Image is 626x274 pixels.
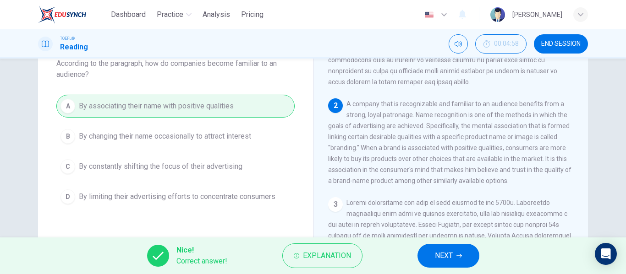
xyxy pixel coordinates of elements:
[328,197,343,212] div: 3
[199,6,234,23] button: Analysis
[417,244,479,268] button: NEXT
[541,40,581,48] span: END SESSION
[107,6,149,23] button: Dashboard
[203,9,230,20] span: Analysis
[176,245,227,256] span: Nice!
[423,11,435,18] img: en
[237,6,267,23] button: Pricing
[328,100,571,184] span: A company that is recognizable and familiar to an audience benefits from a strong, loyal patronag...
[38,5,107,24] a: EduSynch logo
[512,9,562,20] div: [PERSON_NAME]
[475,34,527,54] div: Hide
[38,5,86,24] img: EduSynch logo
[328,98,343,113] div: 2
[490,7,505,22] img: Profile picture
[475,34,527,54] button: 00:04:58
[435,249,453,262] span: NEXT
[595,243,617,265] div: Open Intercom Messenger
[153,6,195,23] button: Practice
[449,34,468,54] div: Mute
[60,42,88,53] h1: Reading
[111,9,146,20] span: Dashboard
[494,40,519,48] span: 00:04:58
[176,256,227,267] span: Correct answer!
[60,35,75,42] span: TOEFL®
[282,243,362,268] button: Explanation
[534,34,588,54] button: END SESSION
[56,58,295,80] span: According to the paragraph, how do companies become familiar to an audience?
[157,9,183,20] span: Practice
[241,9,264,20] span: Pricing
[303,249,351,262] span: Explanation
